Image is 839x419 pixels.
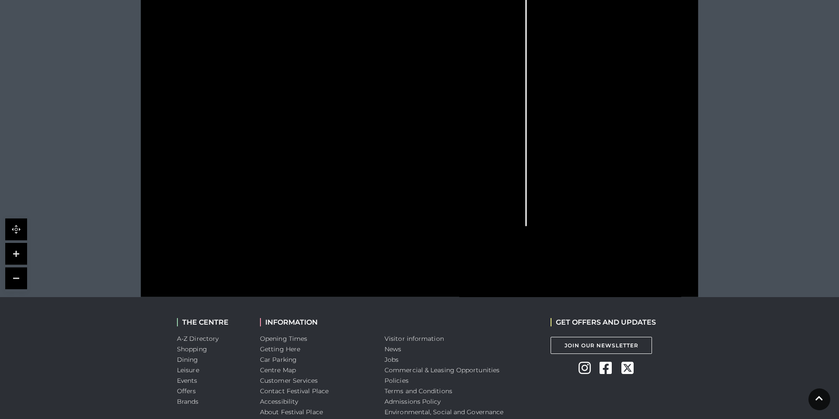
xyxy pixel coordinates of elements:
[551,318,656,326] h2: GET OFFERS AND UPDATES
[260,356,297,364] a: Car Parking
[260,377,318,384] a: Customer Services
[177,366,199,374] a: Leisure
[260,408,323,416] a: About Festival Place
[385,335,444,343] a: Visitor information
[385,387,452,395] a: Terms and Conditions
[385,345,401,353] a: News
[177,318,247,326] h2: THE CENTRE
[177,377,198,384] a: Events
[260,387,329,395] a: Contact Festival Place
[385,408,503,416] a: Environmental, Social and Governance
[177,345,207,353] a: Shopping
[385,398,441,405] a: Admissions Policy
[177,335,218,343] a: A-Z Directory
[177,398,199,405] a: Brands
[385,366,499,374] a: Commercial & Leasing Opportunities
[260,345,300,353] a: Getting Here
[385,356,399,364] a: Jobs
[260,366,296,374] a: Centre Map
[260,398,298,405] a: Accessibility
[385,377,409,384] a: Policies
[260,335,307,343] a: Opening Times
[177,356,198,364] a: Dining
[177,387,196,395] a: Offers
[551,337,652,354] a: Join Our Newsletter
[260,318,371,326] h2: INFORMATION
